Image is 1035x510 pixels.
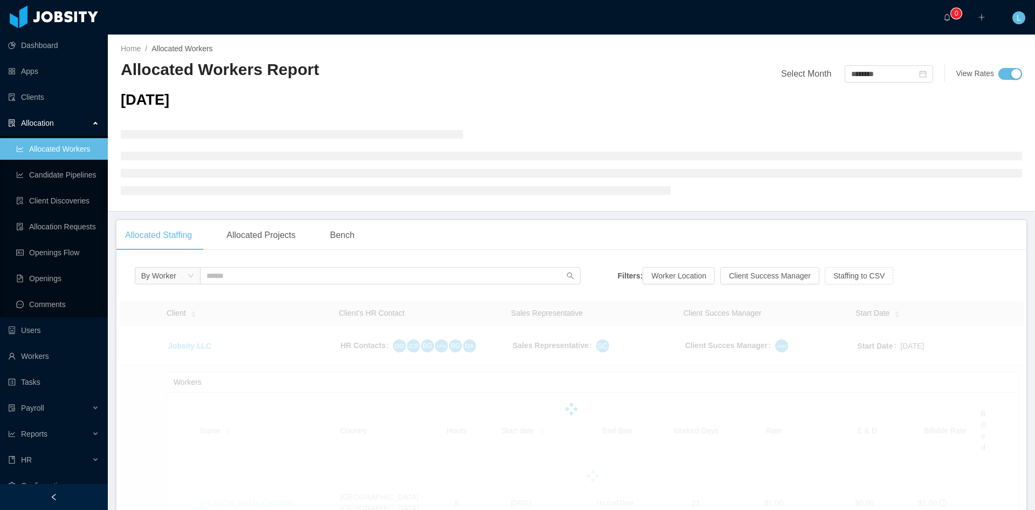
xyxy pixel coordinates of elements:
[943,13,951,21] i: icon: bell
[151,44,212,53] span: Allocated Workers
[567,272,574,280] i: icon: search
[16,294,99,315] a: icon: messageComments
[8,119,16,127] i: icon: solution
[21,430,47,438] span: Reports
[618,271,643,280] strong: Filters:
[188,273,194,280] i: icon: down
[16,268,99,289] a: icon: file-textOpenings
[21,404,44,412] span: Payroll
[951,8,962,19] sup: 0
[145,44,147,53] span: /
[218,220,304,250] div: Allocated Projects
[21,481,66,490] span: Configuration
[8,60,99,82] a: icon: appstoreApps
[825,267,893,284] button: Staffing to CSV
[16,216,99,237] a: icon: file-doneAllocation Requests
[8,345,99,367] a: icon: userWorkers
[21,455,32,464] span: HR
[643,267,715,284] button: Worker Location
[8,86,99,108] a: icon: auditClients
[121,59,571,81] h2: Allocated Workers Report
[956,69,994,78] span: View Rates
[8,35,99,56] a: icon: pie-chartDashboard
[321,220,363,250] div: Bench
[720,267,819,284] button: Client Success Manager
[781,69,831,78] span: Select Month
[919,70,927,78] i: icon: calendar
[121,44,141,53] a: Home
[8,319,99,341] a: icon: robotUsers
[8,482,16,489] i: icon: setting
[141,268,176,284] div: By Worker
[1017,11,1021,24] span: L
[16,242,99,263] a: icon: idcardOpenings Flow
[16,164,99,186] a: icon: line-chartCandidate Pipelines
[16,138,99,160] a: icon: line-chartAllocated Workers
[121,91,169,108] span: [DATE]
[16,190,99,212] a: icon: file-searchClient Discoveries
[21,119,54,127] span: Allocation
[8,371,99,393] a: icon: profileTasks
[978,13,985,21] i: icon: plus
[116,220,201,250] div: Allocated Staffing
[8,404,16,412] i: icon: file-protect
[8,430,16,438] i: icon: line-chart
[8,456,16,464] i: icon: book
